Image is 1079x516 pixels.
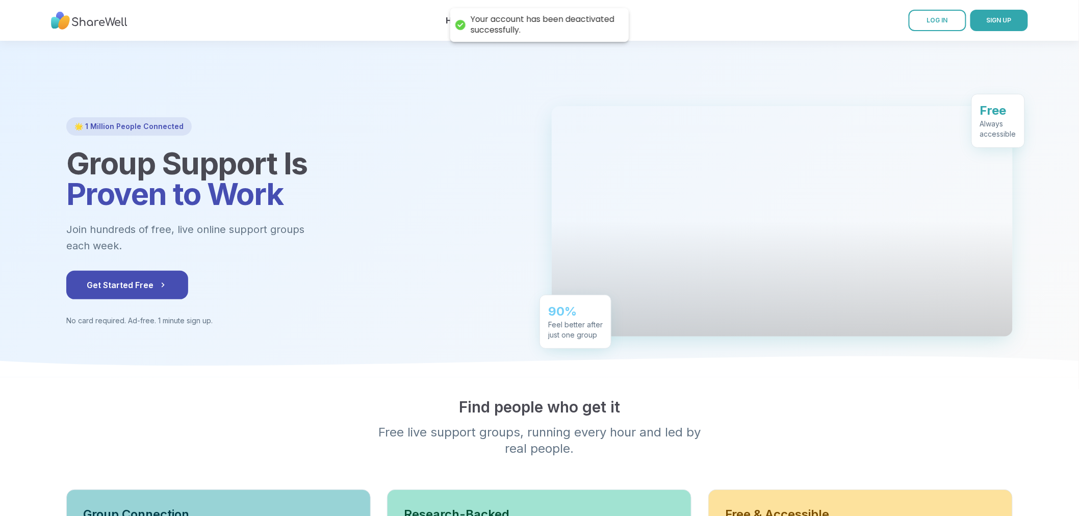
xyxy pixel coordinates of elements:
[344,424,735,457] p: Free live support groups, running every hour and led by real people.
[66,148,527,209] h1: Group Support Is
[548,303,603,320] div: 90%
[909,10,966,31] a: LOG IN
[471,14,619,36] div: Your account has been deactivated successfully.
[66,398,1013,416] h2: Find people who get it
[51,7,127,35] img: ShareWell Nav Logo
[970,10,1028,31] button: SIGN UP
[66,316,527,326] p: No card required. Ad-free. 1 minute sign up.
[446,15,470,25] a: Home
[980,102,1016,119] div: Free
[66,117,192,136] div: 🌟 1 Million People Connected
[87,279,168,291] span: Get Started Free
[66,221,360,254] p: Join hundreds of free, live online support groups each week.
[66,175,284,212] span: Proven to Work
[980,119,1016,139] div: Always accessible
[927,16,948,24] span: LOG IN
[548,320,603,340] div: Feel better after just one group
[987,16,1012,24] span: SIGN UP
[66,271,188,299] button: Get Started Free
